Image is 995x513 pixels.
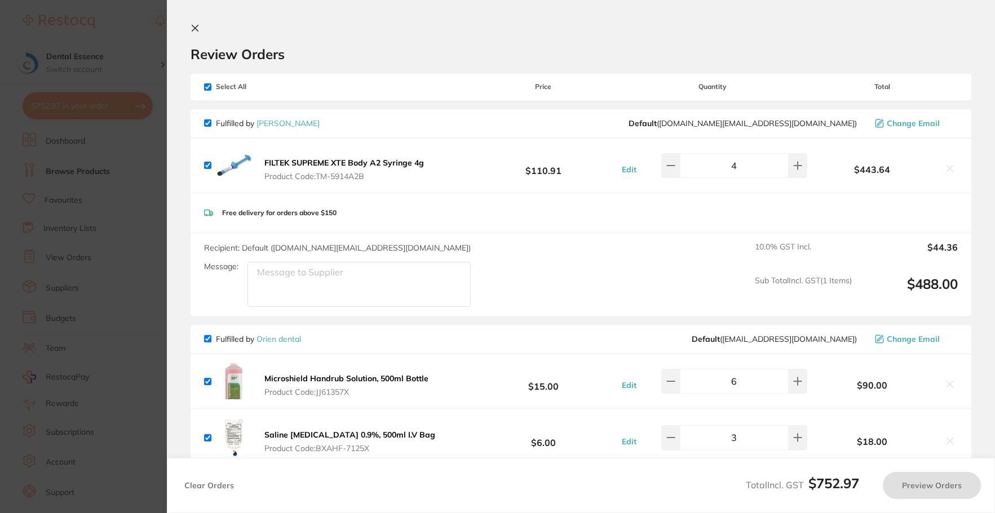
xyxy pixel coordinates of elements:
b: $6.00 [468,427,618,448]
button: FILTEK SUPREME XTE Body A2 Syringe 4g Product Code:TM-5914A2B [261,158,427,181]
b: $752.97 [808,475,859,492]
button: Clear Orders [181,472,237,499]
span: Sub Total Incl. GST ( 1 Items) [755,276,852,307]
b: $110.91 [468,155,618,176]
button: Edit [618,164,640,175]
b: FILTEK SUPREME XTE Body A2 Syringe 4g [264,158,424,168]
b: Default [692,334,720,344]
span: customer.care@henryschein.com.au [629,119,857,128]
img: ODB5b3FzZQ [216,363,252,399]
button: Preview Orders [883,472,981,499]
span: Select All [204,83,317,91]
p: Free delivery for orders above $150 [222,209,337,217]
button: Edit [618,436,640,447]
img: OXd6N3QzcQ [216,148,252,184]
button: Change Email [872,118,958,128]
span: Change Email [887,119,940,128]
output: $488.00 [861,276,958,307]
span: Product Code: TM-5914A2B [264,172,424,181]
span: Product Code: JJ61357X [264,387,428,396]
b: Microshield Handrub Solution, 500ml Bottle [264,373,428,383]
b: Saline [MEDICAL_DATA] 0.9%, 500ml I.V Bag [264,430,435,440]
span: Change Email [887,334,940,344]
p: Fulfilled by [216,334,301,344]
button: Edit [618,380,640,390]
button: Microshield Handrub Solution, 500ml Bottle Product Code:JJ61357X [261,373,432,397]
b: $443.64 [807,164,937,175]
a: Orien dental [257,334,301,344]
button: Saline [MEDICAL_DATA] 0.9%, 500ml I.V Bag Product Code:BXAHF-7125X [261,430,439,453]
button: Change Email [872,334,958,344]
span: Product Code: BXAHF-7125X [264,444,435,453]
span: 10.0 % GST Incl. [755,242,852,267]
h2: Review Orders [191,46,971,63]
output: $44.36 [861,242,958,267]
a: [PERSON_NAME] [257,118,320,128]
span: Total Incl. GST [746,479,859,490]
b: Default [629,118,657,128]
b: $15.00 [468,371,618,392]
span: sales@orien.com.au [692,334,857,344]
p: Fulfilled by [216,119,320,128]
span: Quantity [618,83,807,91]
span: Total [807,83,958,91]
span: Price [468,83,618,91]
img: YTU4bnJiMQ [216,418,252,458]
b: $90.00 [807,380,937,390]
b: $18.00 [807,436,937,447]
span: Recipient: Default ( [DOMAIN_NAME][EMAIL_ADDRESS][DOMAIN_NAME] ) [204,243,471,253]
label: Message: [204,262,238,271]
